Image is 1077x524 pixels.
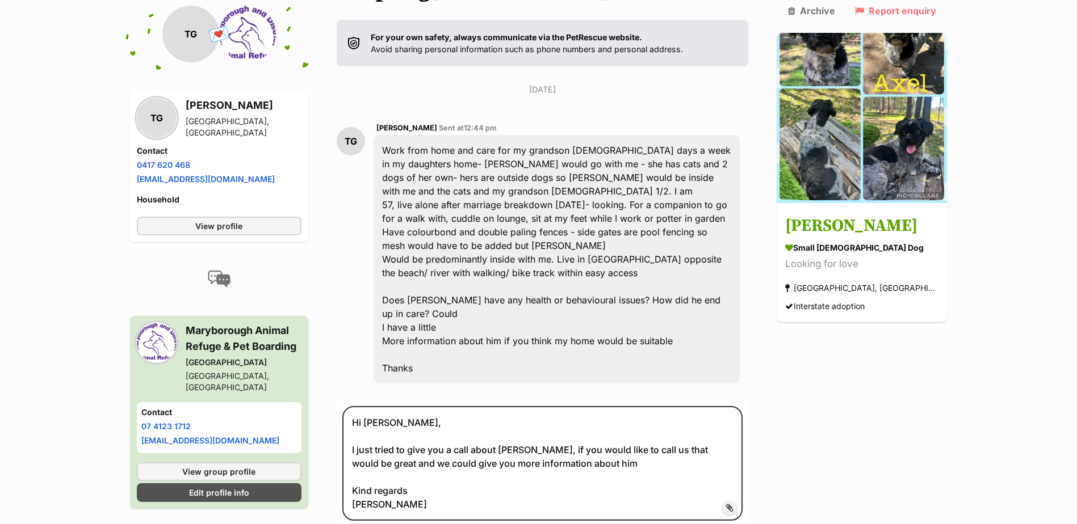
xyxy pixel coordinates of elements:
div: [GEOGRAPHIC_DATA], [GEOGRAPHIC_DATA] [186,116,301,138]
img: conversation-icon-4a6f8262b818ee0b60e3300018af0b2d0b884aa5de6e9bcb8d3d4eeb1a70a7c4.svg [208,271,231,288]
h3: [PERSON_NAME] [785,214,938,239]
a: Report enquiry [855,6,936,16]
p: [DATE] [337,83,749,95]
div: Work from home and care for my grandson [DEMOGRAPHIC_DATA] days a week in my daughters home- [PER... [374,135,740,383]
h3: Maryborough Animal Refuge & Pet Boarding [186,323,301,354]
a: View profile [137,217,301,235]
img: Axel [777,33,947,203]
div: [GEOGRAPHIC_DATA] [186,357,301,368]
div: [GEOGRAPHIC_DATA], [GEOGRAPHIC_DATA] [785,281,938,296]
img: Maryborough Animal Refuge profile pic [219,6,276,62]
img: Maryborough Animal Refuge profile pic [137,323,177,362]
strong: For your own safety, always communicate via the PetRescue website. [371,32,642,42]
p: Avoid sharing personal information such as phone numbers and personal address. [371,31,683,56]
div: TG [162,6,219,62]
h4: Household [137,194,301,205]
div: TG [337,127,365,155]
span: 12:44 pm [464,124,497,132]
a: [EMAIL_ADDRESS][DOMAIN_NAME] [137,174,275,184]
span: View group profile [182,466,255,477]
div: small [DEMOGRAPHIC_DATA] Dog [785,242,938,254]
div: Interstate adoption [785,299,865,314]
h4: Contact [137,145,301,157]
span: Sent at [439,124,497,132]
a: Archive [788,6,835,16]
a: 07 4123 1712 [141,421,191,431]
div: [GEOGRAPHIC_DATA], [GEOGRAPHIC_DATA] [186,370,301,393]
span: View profile [195,220,242,232]
span: Edit profile info [189,487,249,498]
a: [EMAIL_ADDRESS][DOMAIN_NAME] [141,436,279,445]
a: [PERSON_NAME] small [DEMOGRAPHIC_DATA] Dog Looking for love [GEOGRAPHIC_DATA], [GEOGRAPHIC_DATA] ... [777,205,947,323]
a: Edit profile info [137,483,301,502]
h3: [PERSON_NAME] [186,98,301,113]
span: 💌 [206,22,232,47]
div: Looking for love [785,257,938,272]
div: TG [137,98,177,138]
span: [PERSON_NAME] [376,124,437,132]
a: 0417 620 468 [137,160,190,170]
h4: Contact [141,407,297,418]
a: View group profile [137,462,301,481]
